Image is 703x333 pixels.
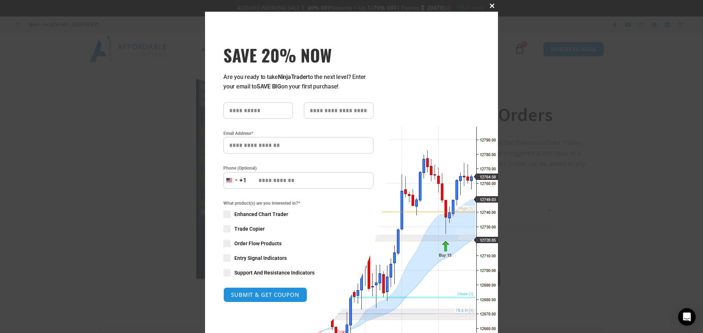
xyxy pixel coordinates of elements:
span: SAVE 20% NOW [223,45,373,65]
span: Support And Resistance Indicators [234,269,315,276]
span: Order Flow Products [234,240,282,247]
label: Order Flow Products [223,240,373,247]
span: Enhanced Chart Trader [234,211,288,218]
strong: SAVE BIG [257,83,281,90]
label: Enhanced Chart Trader [223,211,373,218]
div: +1 [239,176,247,185]
strong: NinjaTrader [278,73,308,80]
button: Selected country [223,172,247,189]
p: Are you ready to take to the next level? Enter your email to on your first purchase! [223,72,373,91]
div: Open Intercom Messenger [678,308,696,326]
span: Trade Copier [234,225,265,232]
span: What product(s) are you interested in? [223,200,373,207]
label: Email Address [223,130,373,137]
span: Entry Signal Indicators [234,254,287,262]
label: Phone (Optional) [223,164,373,172]
button: SUBMIT & GET COUPON [223,287,307,302]
label: Trade Copier [223,225,373,232]
label: Entry Signal Indicators [223,254,373,262]
label: Support And Resistance Indicators [223,269,373,276]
